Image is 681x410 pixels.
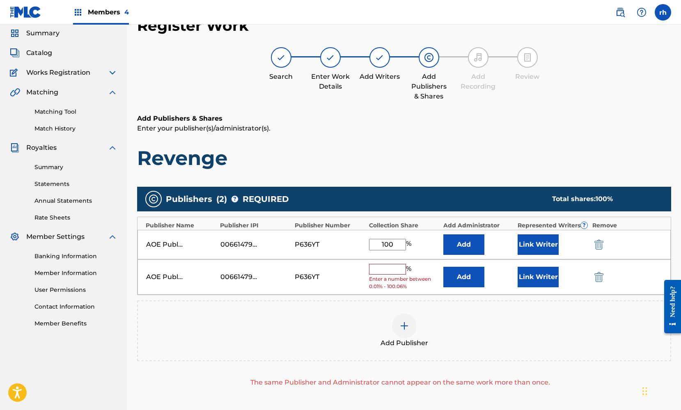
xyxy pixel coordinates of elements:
img: Works Registration [10,68,21,78]
a: User Permissions [34,286,117,294]
button: Add [443,234,484,255]
img: step indicator icon for Add Writers [375,53,385,62]
div: Publisher Name [146,221,216,230]
span: 4 [124,8,129,16]
div: Add Administrator [443,221,514,230]
img: add [399,321,409,331]
h1: Revenge [137,146,671,170]
a: Rate Sheets [34,213,117,222]
h2: Register Work [137,16,249,35]
span: Enter a number between 0.01% - 100.06% [369,275,439,290]
img: MLC Logo [10,6,41,18]
span: 100 % [596,195,613,203]
span: Publishers [166,193,212,205]
a: CatalogCatalog [10,48,52,58]
img: 12a2ab48e56ec057fbd8.svg [594,240,603,250]
a: Member Information [34,269,117,277]
button: Link Writer [518,234,559,255]
img: expand [108,232,117,242]
span: Matching [26,87,58,97]
div: The same Publisher and Administrator cannot appear on the same work more than once. [137,378,663,387]
span: % [406,239,413,250]
span: Works Registration [26,68,90,78]
div: Represented Writers [518,221,588,230]
div: User Menu [655,4,671,21]
span: Summary [26,28,60,38]
img: help [637,7,647,17]
a: Statements [34,180,117,188]
span: Add Publisher [381,338,428,348]
div: Publisher Number [295,221,365,230]
img: expand [108,87,117,97]
span: Catalog [26,48,52,58]
span: ? [232,196,238,202]
span: Royalties [26,143,57,153]
a: Member Benefits [34,319,117,328]
a: Banking Information [34,252,117,261]
span: ( 2 ) [216,193,227,205]
div: Enter Work Details [310,72,351,92]
iframe: Chat Widget [640,371,681,410]
a: Summary [34,163,117,172]
div: Collection Share [369,221,439,230]
div: Search [261,72,302,82]
div: Review [507,72,548,82]
img: Member Settings [10,232,20,242]
a: Annual Statements [34,197,117,205]
button: Link Writer [518,267,559,287]
div: Total shares: [552,194,655,204]
span: REQUIRED [243,193,289,205]
a: Public Search [612,4,628,21]
img: expand [108,68,117,78]
div: Add Publishers & Shares [408,72,449,101]
img: step indicator icon for Enter Work Details [326,53,335,62]
img: step indicator icon for Review [523,53,532,62]
img: expand [108,143,117,153]
span: ? [581,222,587,229]
iframe: Resource Center [658,272,681,342]
div: Remove [592,221,663,230]
a: Matching Tool [34,108,117,116]
span: % [406,264,413,275]
img: Matching [10,87,20,97]
div: Publisher IPI [220,221,290,230]
button: Add [443,267,484,287]
div: Help [633,4,650,21]
span: Member Settings [26,232,85,242]
img: search [615,7,625,17]
div: Add Writers [359,72,400,82]
img: 12a2ab48e56ec057fbd8.svg [594,272,603,282]
img: Top Rightsholders [73,7,83,17]
img: Summary [10,28,20,38]
p: Enter your publisher(s)/administrator(s). [137,124,671,133]
img: step indicator icon for Add Recording [473,53,483,62]
img: Catalog [10,48,20,58]
span: Members [88,7,129,17]
a: Contact Information [34,302,117,311]
div: Drag [642,379,647,403]
img: step indicator icon for Add Publishers & Shares [424,53,434,62]
div: Add Recording [458,72,499,92]
h6: Add Publishers & Shares [137,114,671,124]
a: Match History [34,124,117,133]
img: Royalties [10,143,20,153]
a: SummarySummary [10,28,60,38]
img: step indicator icon for Search [276,53,286,62]
img: publishers [149,194,158,204]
